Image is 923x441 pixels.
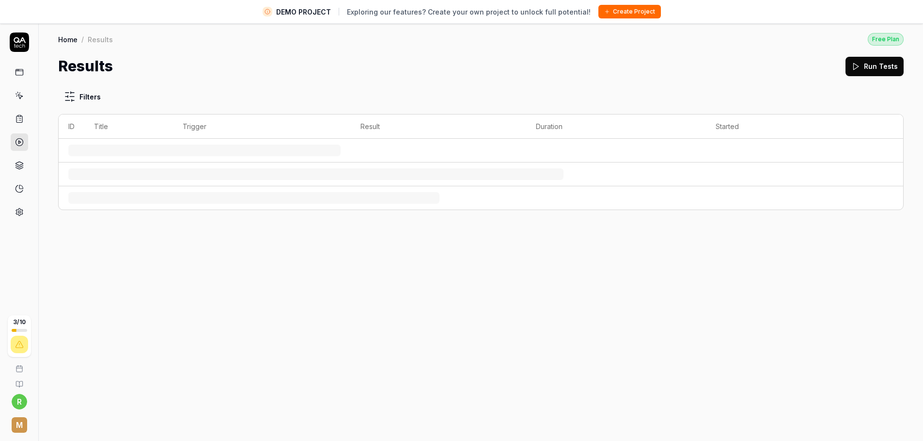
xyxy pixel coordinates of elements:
[81,34,84,44] div: /
[12,417,27,433] span: M
[84,114,173,139] th: Title
[58,34,78,44] a: Home
[13,319,26,325] span: 3 / 10
[276,7,331,17] span: DEMO PROJECT
[868,33,904,46] button: Free Plan
[12,394,27,409] button: r
[4,373,34,388] a: Documentation
[58,87,107,106] button: Filters
[526,114,706,139] th: Duration
[868,33,904,46] div: Free Plan
[4,409,34,435] button: M
[58,55,113,77] h1: Results
[59,114,84,139] th: ID
[351,114,526,139] th: Result
[706,114,884,139] th: Started
[4,357,34,373] a: Book a call with us
[173,114,351,139] th: Trigger
[598,5,661,18] button: Create Project
[845,57,904,76] button: Run Tests
[347,7,591,17] span: Exploring our features? Create your own project to unlock full potential!
[88,34,113,44] div: Results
